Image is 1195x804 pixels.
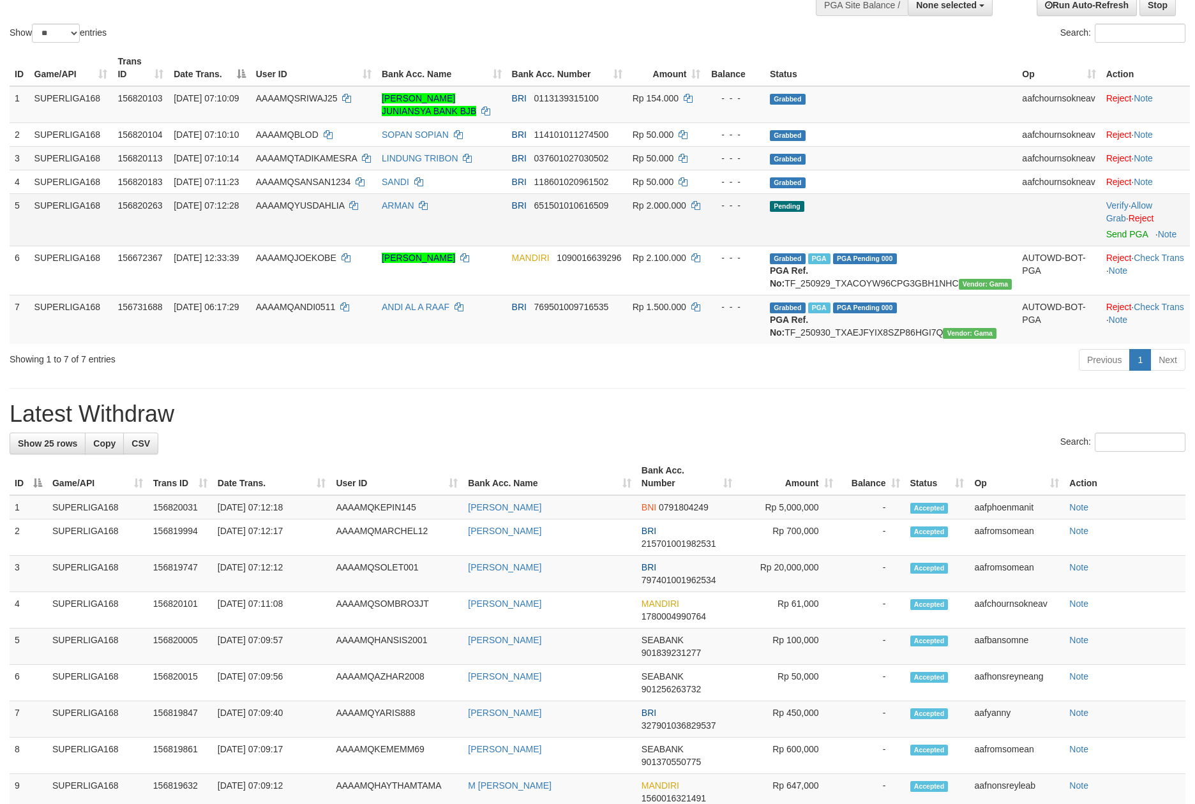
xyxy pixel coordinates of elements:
[659,502,709,512] span: Copy 0791804249 to clipboard
[633,130,674,140] span: Rp 50.000
[1069,780,1088,791] a: Note
[943,328,996,339] span: Vendor URL: https://trx31.1velocity.biz
[737,701,838,738] td: Rp 450,000
[1069,744,1088,754] a: Note
[468,744,541,754] a: [PERSON_NAME]
[47,629,148,665] td: SUPERLIGA168
[557,253,621,263] span: Copy 1090016639296 to clipboard
[642,720,716,731] span: Copy 327901036829537 to clipboard
[1069,526,1088,536] a: Note
[1079,349,1130,371] a: Previous
[642,611,706,622] span: Copy 1780004990764 to clipboard
[512,93,527,103] span: BRI
[1101,86,1190,123] td: ·
[642,757,701,767] span: Copy 901370550775 to clipboard
[737,519,838,556] td: Rp 700,000
[148,519,213,556] td: 156819994
[29,295,113,344] td: SUPERLIGA168
[959,279,1012,290] span: Vendor URL: https://trx31.1velocity.biz
[1017,86,1101,123] td: aafchournsokneav
[1095,433,1185,452] input: Search:
[10,86,29,123] td: 1
[910,563,949,574] span: Accepted
[628,50,706,86] th: Amount: activate to sort column ascending
[1101,146,1190,170] td: ·
[47,701,148,738] td: SUPERLIGA168
[910,599,949,610] span: Accepted
[256,253,336,263] span: AAAAMQJOEKOBE
[838,519,905,556] td: -
[256,153,357,163] span: AAAAMQTADIKAMESRA
[148,556,213,592] td: 156819747
[85,433,124,454] a: Copy
[1106,177,1132,187] a: Reject
[10,495,47,519] td: 1
[770,302,806,313] span: Grabbed
[633,302,686,312] span: Rp 1.500.000
[10,433,86,454] a: Show 25 rows
[213,556,331,592] td: [DATE] 07:12:12
[1106,93,1132,103] a: Reject
[1158,229,1177,239] a: Note
[213,629,331,665] td: [DATE] 07:09:57
[770,265,808,288] b: PGA Ref. No:
[29,193,113,246] td: SUPERLIGA168
[256,130,319,140] span: AAAAMQBLOD
[633,200,686,211] span: Rp 2.000.000
[1017,170,1101,193] td: aafchournsokneav
[10,123,29,146] td: 2
[512,253,550,263] span: MANDIRI
[642,671,684,681] span: SEABANK
[910,503,949,514] span: Accepted
[382,153,458,163] a: LINDUNG TRIBON
[331,459,463,495] th: User ID: activate to sort column ascending
[969,738,1064,774] td: aafromsomean
[117,177,162,187] span: 156820183
[382,177,409,187] a: SANDI
[833,302,897,313] span: PGA Pending
[770,315,808,338] b: PGA Ref. No:
[123,433,158,454] a: CSV
[10,348,488,366] div: Showing 1 to 7 of 7 entries
[910,745,949,756] span: Accepted
[636,459,737,495] th: Bank Acc. Number: activate to sort column ascending
[808,302,830,313] span: Marked by aafromsomean
[838,665,905,701] td: -
[642,502,656,512] span: BNI
[331,519,463,556] td: AAAAMQMARCHEL12
[710,251,759,264] div: - - -
[770,130,806,141] span: Grabbed
[148,459,213,495] th: Trans ID: activate to sort column ascending
[468,671,541,681] a: [PERSON_NAME]
[117,130,162,140] span: 156820104
[117,302,162,312] span: 156731688
[32,24,80,43] select: Showentries
[642,539,716,549] span: Copy 215701001982531 to clipboard
[1101,295,1190,344] td: · ·
[1106,153,1132,163] a: Reject
[838,556,905,592] td: -
[765,295,1017,344] td: TF_250930_TXAEJFYIX8SZP86HGI7Q
[1134,93,1153,103] a: Note
[1060,24,1185,43] label: Search:
[765,50,1017,86] th: Status
[1106,200,1152,223] span: ·
[633,253,686,263] span: Rp 2.100.000
[331,592,463,629] td: AAAAMQSOMBRO3JT
[10,519,47,556] td: 2
[642,744,684,754] span: SEABANK
[148,592,213,629] td: 156820101
[910,781,949,792] span: Accepted
[642,526,656,536] span: BRI
[969,701,1064,738] td: aafyanny
[838,701,905,738] td: -
[838,459,905,495] th: Balance: activate to sort column ascending
[770,177,806,188] span: Grabbed
[710,92,759,105] div: - - -
[1101,170,1190,193] td: ·
[512,200,527,211] span: BRI
[10,50,29,86] th: ID
[382,130,449,140] a: SOPAN SOPIAN
[969,495,1064,519] td: aafphoenmanit
[969,592,1064,629] td: aafchournsokneav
